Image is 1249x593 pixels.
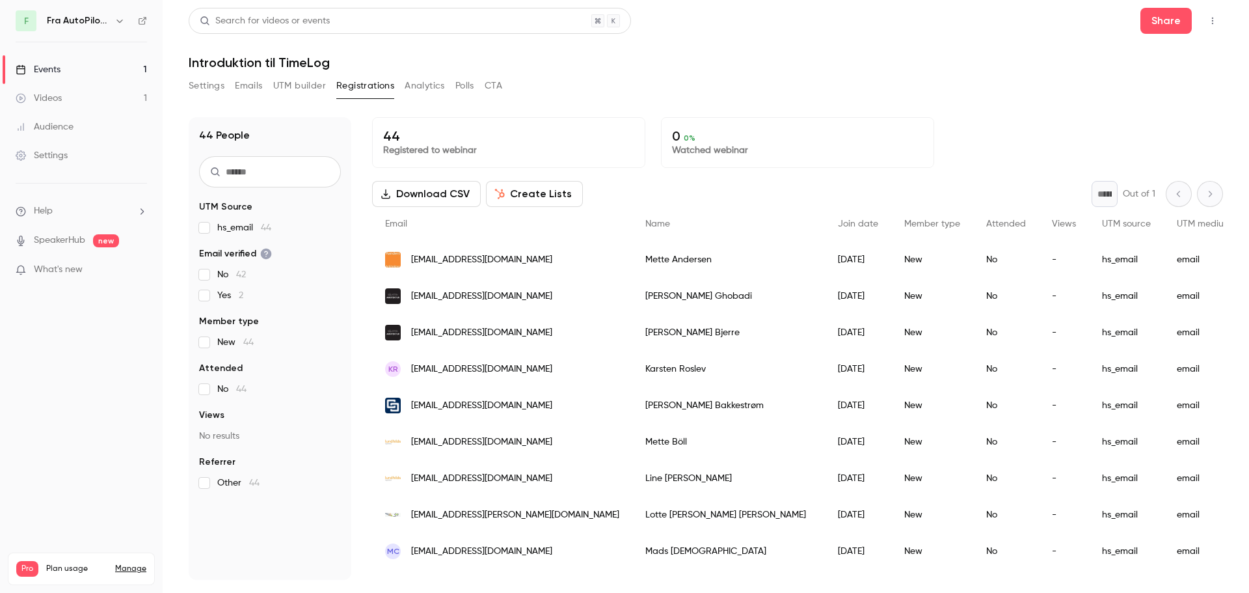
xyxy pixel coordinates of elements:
[217,289,243,302] span: Yes
[1164,424,1244,460] div: email
[239,291,243,300] span: 2
[16,561,38,577] span: Pro
[973,314,1039,351] div: No
[217,221,271,234] span: hs_email
[632,387,825,424] div: [PERSON_NAME] Bakkestrøm
[385,252,401,268] img: randersarkitekten.dk
[1089,351,1164,387] div: hs_email
[891,460,973,497] div: New
[1089,460,1164,497] div: hs_email
[825,278,891,314] div: [DATE]
[199,247,272,260] span: Email verified
[632,314,825,351] div: [PERSON_NAME] Bjerre
[825,351,891,387] div: [DATE]
[385,325,401,340] img: soelvsten-arkitektur.dk
[387,545,399,557] span: MC
[385,434,401,450] img: lundhild.dk
[486,181,583,207] button: Create Lists
[1039,387,1089,424] div: -
[1177,219,1231,228] span: UTM medium
[16,204,147,218] li: help-dropdown-opener
[115,564,146,574] a: Manage
[632,533,825,570] div: Mads [DEMOGRAPHIC_DATA]
[891,497,973,533] div: New
[986,219,1026,228] span: Attended
[1039,314,1089,351] div: -
[47,14,109,27] h6: Fra AutoPilot til TimeLog
[383,128,634,144] p: 44
[249,478,260,488] span: 44
[1164,533,1244,570] div: email
[1164,387,1244,424] div: email
[411,290,552,303] span: [EMAIL_ADDRESS][DOMAIN_NAME]
[825,387,891,424] div: [DATE]
[16,63,60,76] div: Events
[235,76,262,96] button: Emails
[199,128,250,143] h1: 44 People
[973,387,1039,424] div: No
[261,223,271,232] span: 44
[891,424,973,460] div: New
[1039,497,1089,533] div: -
[411,472,552,486] span: [EMAIL_ADDRESS][DOMAIN_NAME]
[34,204,53,218] span: Help
[672,128,923,144] p: 0
[217,268,246,281] span: No
[891,314,973,351] div: New
[1164,460,1244,497] div: email
[645,219,670,228] span: Name
[385,471,401,486] img: lundhild.dk
[24,14,29,28] span: F
[1123,187,1155,200] p: Out of 1
[825,497,891,533] div: [DATE]
[672,144,923,157] p: Watched webinar
[1039,424,1089,460] div: -
[388,363,398,375] span: KR
[217,383,247,396] span: No
[1039,278,1089,314] div: -
[684,133,695,143] span: 0 %
[236,270,246,279] span: 42
[904,219,960,228] span: Member type
[411,435,552,449] span: [EMAIL_ADDRESS][DOMAIN_NAME]
[411,253,552,267] span: [EMAIL_ADDRESS][DOMAIN_NAME]
[1089,278,1164,314] div: hs_email
[199,315,259,328] span: Member type
[411,545,552,559] span: [EMAIL_ADDRESS][DOMAIN_NAME]
[34,263,83,277] span: What's new
[485,76,502,96] button: CTA
[16,149,68,162] div: Settings
[632,278,825,314] div: [PERSON_NAME] Ghobadi
[189,55,1223,70] h1: Introduktion til TimeLog
[1089,387,1164,424] div: hs_email
[1039,533,1089,570] div: -
[973,497,1039,533] div: No
[243,338,254,347] span: 44
[383,144,634,157] p: Registered to webinar
[411,326,552,340] span: [EMAIL_ADDRESS][DOMAIN_NAME]
[838,219,878,228] span: Join date
[825,424,891,460] div: [DATE]
[1164,314,1244,351] div: email
[16,92,62,105] div: Videos
[199,430,341,443] p: No results
[1089,424,1164,460] div: hs_email
[46,564,107,574] span: Plan usage
[825,241,891,278] div: [DATE]
[1102,219,1151,228] span: UTM source
[891,278,973,314] div: New
[973,424,1039,460] div: No
[273,76,326,96] button: UTM builder
[973,533,1039,570] div: No
[385,219,407,228] span: Email
[1089,533,1164,570] div: hs_email
[1039,241,1089,278] div: -
[217,336,254,349] span: New
[1089,497,1164,533] div: hs_email
[1089,314,1164,351] div: hs_email
[1039,351,1089,387] div: -
[405,76,445,96] button: Analytics
[411,508,619,522] span: [EMAIL_ADDRESS][PERSON_NAME][DOMAIN_NAME]
[891,533,973,570] div: New
[385,398,401,413] img: connectconsult.dk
